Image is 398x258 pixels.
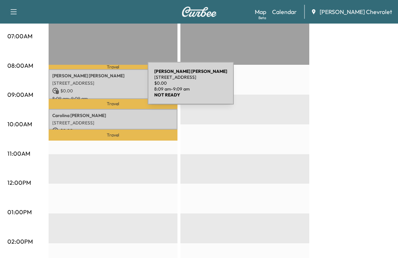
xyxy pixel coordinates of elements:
[49,65,177,69] p: Travel
[49,130,177,141] p: Travel
[154,86,227,92] p: 8:09 am - 9:09 am
[272,7,297,16] a: Calendar
[52,80,174,86] p: [STREET_ADDRESS]
[52,88,174,94] p: $ 0.00
[7,237,33,246] p: 02:00PM
[7,149,30,158] p: 11:00AM
[154,80,227,86] p: $ 0.00
[258,15,266,21] div: Beta
[255,7,266,16] a: MapBeta
[7,120,32,128] p: 10:00AM
[7,90,33,99] p: 09:00AM
[52,73,174,79] p: [PERSON_NAME] [PERSON_NAME]
[52,120,174,126] p: [STREET_ADDRESS]
[52,127,174,134] p: $ 0.00
[52,96,174,102] p: 8:09 am - 9:09 am
[7,208,32,216] p: 01:00PM
[49,99,177,109] p: Travel
[182,7,217,17] img: Curbee Logo
[7,61,33,70] p: 08:00AM
[7,32,32,40] p: 07:00AM
[52,113,174,119] p: Carolina [PERSON_NAME]
[154,68,227,74] b: [PERSON_NAME] [PERSON_NAME]
[154,92,180,98] b: NOT READY
[154,74,227,80] p: [STREET_ADDRESS]
[320,7,392,16] span: [PERSON_NAME] Chevrolet
[7,178,31,187] p: 12:00PM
